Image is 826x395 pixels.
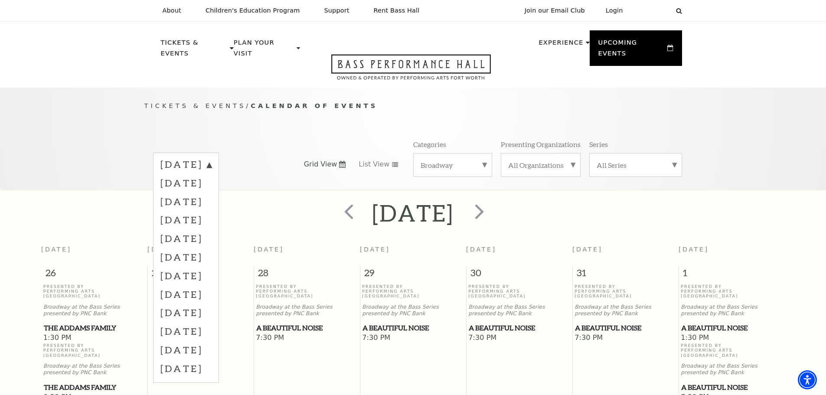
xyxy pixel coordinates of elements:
h2: [DATE] [372,199,454,227]
a: The Addams Family [43,323,145,333]
p: Children's Education Program [206,7,300,14]
a: A Beautiful Noise [681,323,783,333]
span: [DATE] [41,246,72,253]
label: [DATE] [160,322,212,340]
p: Broadway at the Bass Series presented by PNC Bank [362,304,464,317]
span: [DATE] [679,246,709,253]
span: [DATE] [254,246,284,253]
span: 7:30 PM [575,333,676,343]
span: 1:30 PM [681,333,783,343]
p: About [163,7,181,14]
span: 31 [573,266,679,284]
span: [DATE] [147,246,178,253]
label: [DATE] [160,340,212,359]
label: [DATE] [160,192,212,211]
p: Presented By Performing Arts [GEOGRAPHIC_DATA] [681,343,783,358]
span: Grid View [304,160,337,169]
p: Support [324,7,349,14]
span: 27 [148,266,254,284]
span: 28 [254,266,360,284]
label: [DATE] [160,266,212,285]
span: 7:30 PM [468,333,570,343]
p: Broadway at the Bass Series presented by PNC Bank [681,363,783,376]
a: A Beautiful Noise [575,323,676,333]
p: Broadway at the Bass Series presented by PNC Bank [43,304,145,317]
span: A Beautiful Noise [256,323,357,333]
p: Broadway at the Bass Series presented by PNC Bank [681,304,783,317]
label: [DATE] [160,248,212,266]
a: Open this option [300,54,522,88]
p: Presented By Performing Arts [GEOGRAPHIC_DATA] [468,284,570,299]
p: Categories [413,140,446,149]
p: Broadway at the Bass Series presented by PNC Bank [43,363,145,376]
label: [DATE] [160,210,212,229]
span: 29 [360,266,466,284]
label: All Organizations [508,160,573,170]
span: Tickets & Events [144,102,246,109]
p: Presented By Performing Arts [GEOGRAPHIC_DATA] [43,343,145,358]
label: [DATE] [160,303,212,322]
span: List View [359,160,389,169]
label: [DATE] [160,285,212,304]
label: [DATE] [160,173,212,192]
label: All Series [597,160,675,170]
span: [DATE] [360,246,390,253]
p: Upcoming Events [598,37,666,64]
a: The Addams Family [43,382,145,393]
span: The Addams Family [44,382,145,393]
span: 7:30 PM [256,333,358,343]
a: A Beautiful Noise [256,323,358,333]
p: Broadway at the Bass Series presented by PNC Bank [468,304,570,317]
p: Presented By Performing Arts [GEOGRAPHIC_DATA] [43,284,145,299]
p: Presented By Performing Arts [GEOGRAPHIC_DATA] [362,284,464,299]
p: Presenting Organizations [501,140,581,149]
span: The Addams Family [44,323,145,333]
span: 26 [41,266,147,284]
span: 1:30 PM [43,333,145,343]
div: Accessibility Menu [798,370,817,389]
span: [DATE] [466,246,496,253]
p: Broadway at the Bass Series presented by PNC Bank [256,304,358,317]
p: Rent Bass Hall [374,7,420,14]
label: [DATE] [160,359,212,378]
p: Presented By Performing Arts [GEOGRAPHIC_DATA] [256,284,358,299]
span: A Beautiful Noise [681,323,782,333]
a: A Beautiful Noise [362,323,464,333]
a: A Beautiful Noise [468,323,570,333]
p: Plan Your Visit [234,37,294,64]
span: A Beautiful Noise [681,382,782,393]
label: Broadway [421,160,485,170]
span: A Beautiful Noise [362,323,464,333]
p: Series [589,140,608,149]
p: / [144,101,682,111]
span: 30 [467,266,572,284]
span: 1 [679,266,785,284]
button: prev [332,198,364,229]
p: Presented By Performing Arts [GEOGRAPHIC_DATA] [575,284,676,299]
label: [DATE] [160,229,212,248]
a: A Beautiful Noise [681,382,783,393]
p: Broadway at the Bass Series presented by PNC Bank [575,304,676,317]
p: Experience [539,37,583,53]
p: Presented By Performing Arts [GEOGRAPHIC_DATA] [681,284,783,299]
span: A Beautiful Noise [575,323,676,333]
span: 7:30 PM [362,333,464,343]
span: A Beautiful Noise [469,323,570,333]
label: [DATE] [160,158,212,173]
p: Tickets & Events [161,37,228,64]
select: Select: [637,7,668,15]
span: Calendar of Events [251,102,378,109]
span: [DATE] [572,246,603,253]
button: next [462,198,494,229]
